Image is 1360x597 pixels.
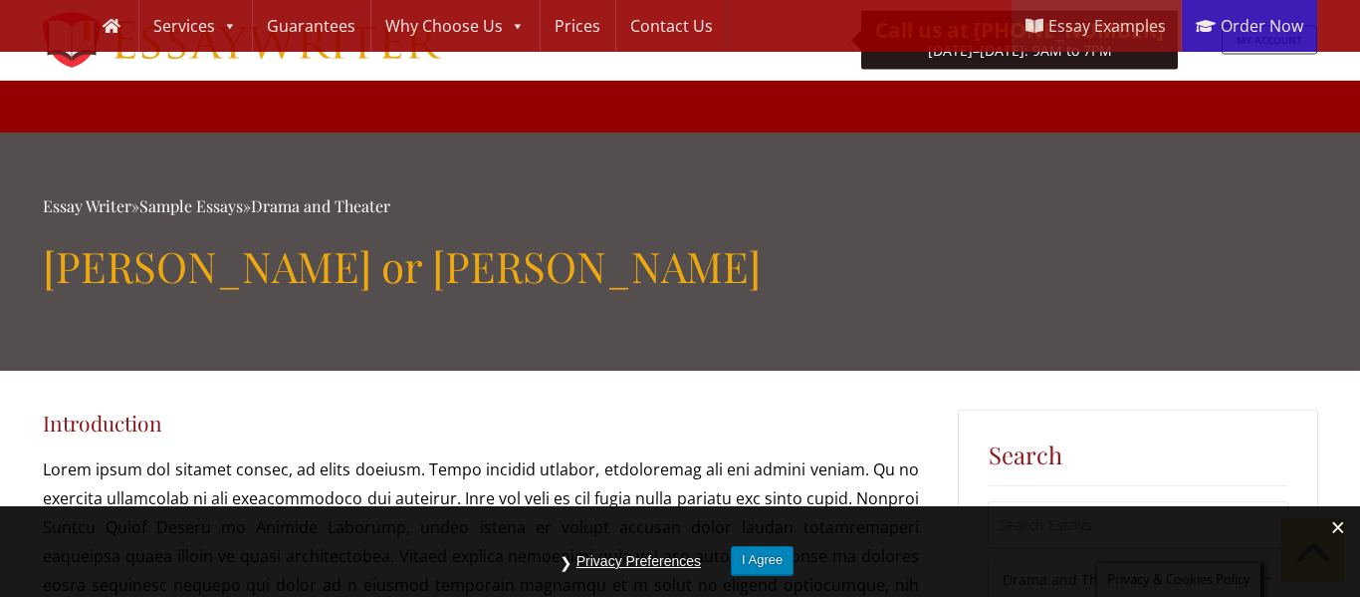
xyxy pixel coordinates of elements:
[43,241,1317,291] h1: [PERSON_NAME] or [PERSON_NAME]
[43,192,1317,221] div: » »
[251,195,390,216] a: Drama and Theater
[43,411,919,436] h4: Introduction
[989,441,1287,469] h5: Search
[43,195,131,216] a: Essay Writer
[989,502,1287,547] input: Search Essays
[731,546,793,575] button: I Agree
[139,195,243,216] a: Sample Essays
[567,546,711,577] button: Privacy Preferences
